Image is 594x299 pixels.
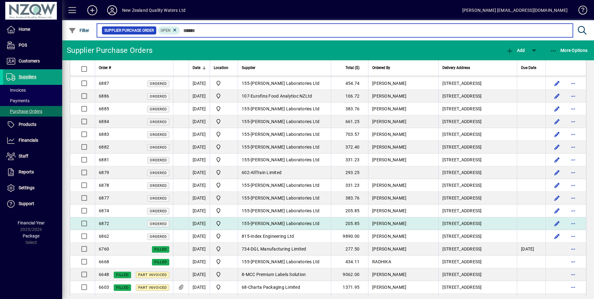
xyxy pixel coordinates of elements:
[438,90,517,103] td: [STREET_ADDRESS]
[214,169,234,176] span: Domain Rd
[331,255,368,268] td: 434.11
[189,77,210,90] td: [DATE]
[6,88,26,93] span: Invoices
[19,43,27,48] span: POS
[214,232,234,240] span: Domain Rd
[251,145,320,149] span: [PERSON_NAME] Laboratories Ltd
[242,81,249,86] span: 155
[438,77,517,90] td: [STREET_ADDRESS]
[214,258,234,265] span: Domain Rd
[189,192,210,205] td: [DATE]
[116,273,129,277] span: Filled
[99,272,109,277] span: 6648
[150,209,167,213] span: Ordered
[331,205,368,217] td: 205.85
[99,221,109,226] span: 6872
[372,285,406,290] span: [PERSON_NAME]
[372,106,406,111] span: [PERSON_NAME]
[242,259,249,264] span: 155
[99,64,169,71] div: Order #
[99,145,109,149] span: 6882
[438,230,517,243] td: [STREET_ADDRESS]
[552,180,562,190] button: Edit
[238,128,331,141] td: -
[568,218,578,228] button: More options
[506,48,525,53] span: Add
[242,221,249,226] span: 155
[189,230,210,243] td: [DATE]
[3,22,62,37] a: Home
[189,217,210,230] td: [DATE]
[150,82,167,86] span: Ordered
[242,285,247,290] span: 68
[99,183,109,188] span: 6878
[242,183,249,188] span: 155
[438,281,517,294] td: [STREET_ADDRESS]
[150,145,167,149] span: Ordered
[568,129,578,139] button: More options
[438,243,517,255] td: [STREET_ADDRESS]
[116,286,129,290] span: Filled
[214,271,234,278] span: Domain Rd
[251,157,320,162] span: [PERSON_NAME] Laboratories Ltd
[238,166,331,179] td: -
[238,90,331,103] td: -
[552,129,562,139] button: Edit
[189,255,210,268] td: [DATE]
[438,166,517,179] td: [STREET_ADDRESS]
[505,45,526,56] button: Add
[331,243,368,255] td: 277.50
[242,132,249,137] span: 155
[3,95,62,106] a: Payments
[67,45,153,55] div: Supplier Purchase Orders
[3,117,62,132] a: Products
[238,243,331,255] td: -
[242,145,249,149] span: 155
[568,142,578,152] button: More options
[372,132,406,137] span: [PERSON_NAME]
[138,286,167,290] span: Part Invoiced
[251,221,320,226] span: [PERSON_NAME] Laboratories Ltd
[99,170,109,175] span: 6879
[462,5,568,15] div: [PERSON_NAME] [EMAIL_ADDRESS][DOMAIN_NAME]
[552,193,562,203] button: Edit
[331,179,368,192] td: 331.23
[372,119,406,124] span: [PERSON_NAME]
[238,77,331,90] td: -
[99,81,109,86] span: 6887
[238,115,331,128] td: -
[331,166,368,179] td: 293.25
[19,122,36,127] span: Products
[238,268,331,281] td: -
[331,128,368,141] td: 703.57
[99,157,109,162] span: 6881
[238,217,331,230] td: -
[242,64,327,71] div: Supplier
[345,64,359,71] span: Total ($)
[23,233,39,238] span: Package
[251,195,320,200] span: [PERSON_NAME] Laboratories Ltd
[242,246,249,251] span: 734
[238,103,331,115] td: -
[18,220,45,225] span: Financial Year
[568,78,578,88] button: More options
[372,234,406,239] span: [PERSON_NAME]
[442,64,470,71] span: Delivery Address
[189,154,210,166] td: [DATE]
[242,272,244,277] span: 8
[568,231,578,241] button: More options
[251,208,320,213] span: [PERSON_NAME] Laboratories Ltd
[189,205,210,217] td: [DATE]
[238,192,331,205] td: -
[550,48,588,53] span: More Options
[238,154,331,166] td: -
[19,58,40,63] span: Customers
[372,272,406,277] span: [PERSON_NAME]
[3,149,62,164] a: Staff
[335,64,365,71] div: Total ($)
[189,268,210,281] td: [DATE]
[331,115,368,128] td: 661.25
[552,117,562,126] button: Edit
[372,195,406,200] span: [PERSON_NAME]
[552,91,562,101] button: Edit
